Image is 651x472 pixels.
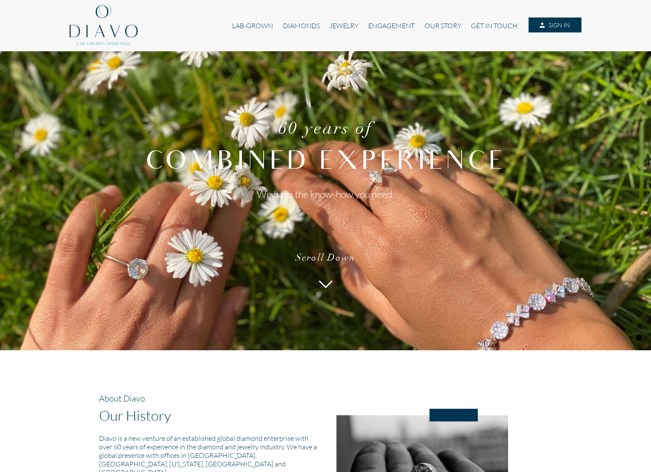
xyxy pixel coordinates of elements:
[363,18,419,34] a: ENGAGEMENT
[99,407,319,424] h1: Our History
[91,120,560,139] h2: 60 years of
[420,18,466,34] a: OUR STORY
[91,253,560,264] h3: Scroll Down
[99,393,319,403] h3: About Diavo
[278,18,325,34] a: DIAMONDS
[325,18,363,34] a: JEWELRY
[466,18,522,34] a: GET IN TOUCH
[227,18,278,34] a: LAB-GROWN
[529,18,581,33] a: SIGN IN
[91,188,560,200] h2: We have the know-how you need.
[91,150,560,178] h1: COMBINED EXPERIENCE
